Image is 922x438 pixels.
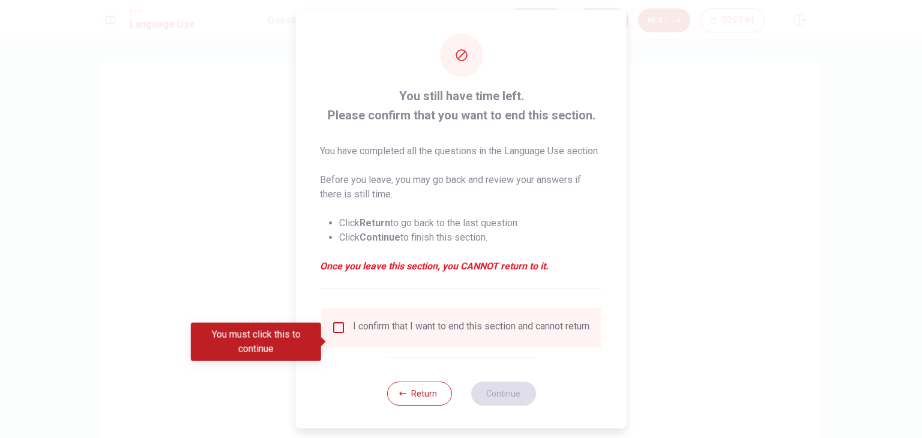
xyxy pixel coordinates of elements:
strong: Continue [360,232,400,243]
span: You must click this to continue [331,320,346,335]
p: Before you leave, you may go back and review your answers if there is still time. [320,173,603,202]
button: Continue [471,382,535,406]
p: You have completed all the questions in the Language Use section. [320,144,603,158]
li: Click to go back to the last question [339,216,603,230]
div: You must click this to continue [191,323,321,361]
div: I confirm that I want to end this section and cannot return. [353,320,591,335]
li: Click to finish this section. [339,230,603,245]
span: You still have time left. Please confirm that you want to end this section. [320,86,603,125]
button: Return [387,382,451,406]
em: Once you leave this section, you CANNOT return to it. [320,259,603,274]
strong: Return [360,217,390,229]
